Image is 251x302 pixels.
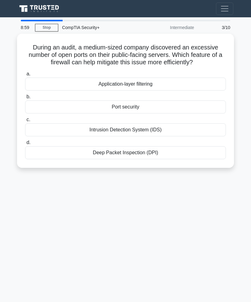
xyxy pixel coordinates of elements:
h5: During an audit, a medium-sized company discovered an excessive number of open ports on their pub... [24,44,227,66]
div: Application-layer filtering [25,78,226,91]
div: Intermediate [143,21,198,34]
button: Toggle navigation [216,2,233,15]
div: Deep Packet Inspection (DPI) [25,146,226,159]
div: Intrusion Detection System (IDS) [25,123,226,136]
span: a. [26,71,30,76]
div: 3/10 [198,21,234,34]
div: Port security [25,100,226,113]
div: CompTIA Security+ [58,21,143,34]
span: d. [26,140,30,145]
div: 8:59 [17,21,35,34]
span: c. [26,117,30,122]
span: b. [26,94,30,99]
a: Stop [35,24,58,32]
